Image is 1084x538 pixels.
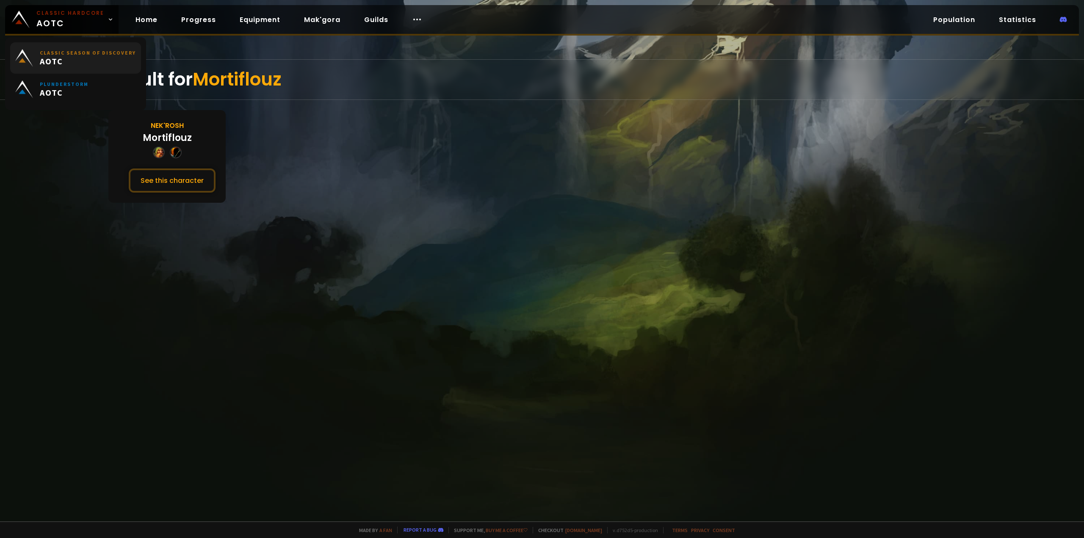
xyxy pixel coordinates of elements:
a: Terms [672,527,688,533]
small: Plunderstorm [40,81,88,87]
a: a fan [379,527,392,533]
button: See this character [129,168,216,193]
a: [DOMAIN_NAME] [565,527,602,533]
span: v. d752d5 - production [607,527,658,533]
a: PlunderstormAOTC [10,74,141,105]
a: Home [129,11,164,28]
div: Nek'Rosh [151,120,184,131]
a: Statistics [992,11,1043,28]
span: AOTC [36,9,104,30]
span: AOTC [40,56,136,66]
a: Consent [713,527,735,533]
span: Made by [354,527,392,533]
a: Population [926,11,982,28]
span: Mortiflouz [193,67,282,92]
a: Buy me a coffee [486,527,528,533]
a: Progress [174,11,223,28]
a: Report a bug [404,527,437,533]
span: AOTC [40,87,88,98]
a: Guilds [357,11,395,28]
span: Checkout [533,527,602,533]
small: Classic Season of Discovery [40,50,136,56]
div: Result for [108,60,976,99]
div: Mortiflouz [143,131,192,145]
a: Privacy [691,527,709,533]
small: Classic Hardcore [36,9,104,17]
a: Mak'gora [297,11,347,28]
a: Equipment [233,11,287,28]
span: Support me, [448,527,528,533]
a: Classic Season of DiscoveryAOTC [10,42,141,74]
a: Classic HardcoreAOTC [5,5,119,34]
